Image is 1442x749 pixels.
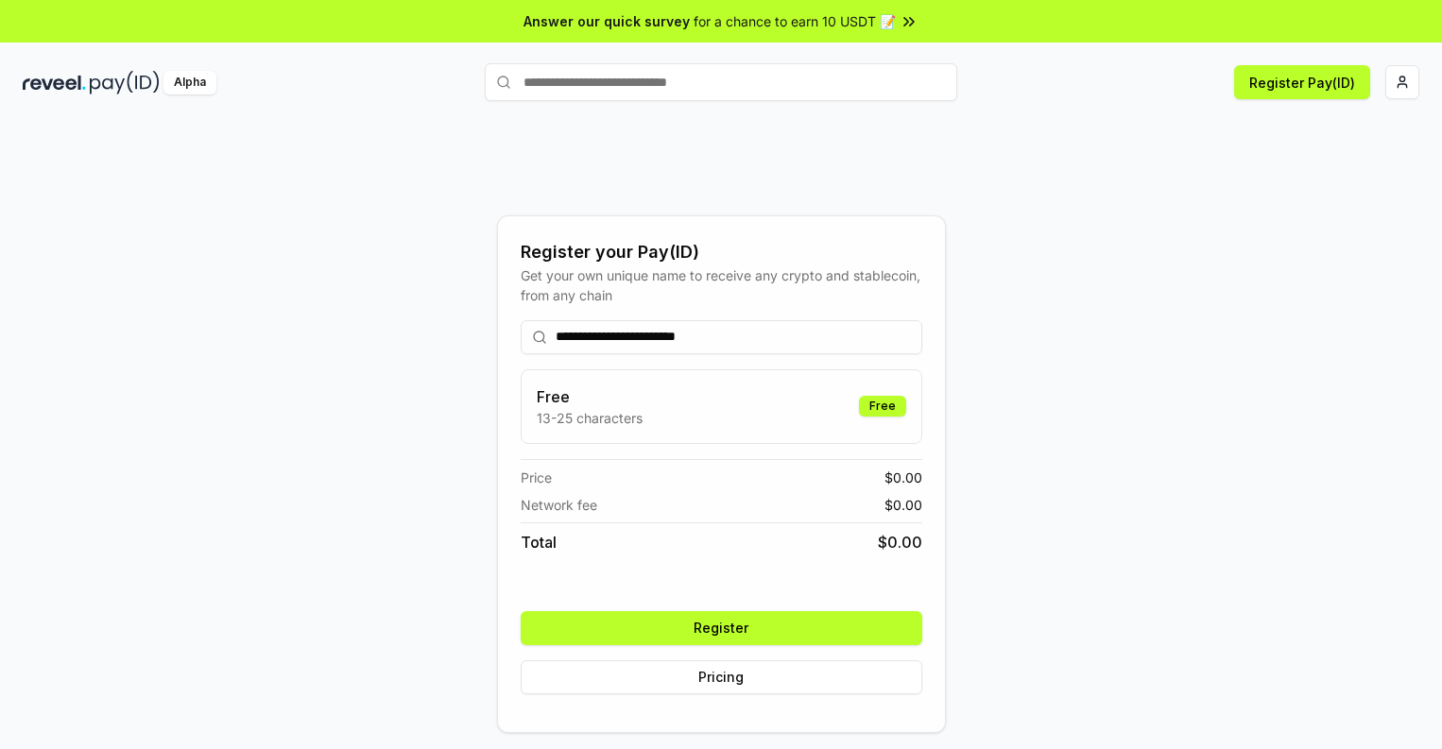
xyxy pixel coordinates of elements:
[90,71,160,94] img: pay_id
[884,495,922,515] span: $ 0.00
[884,468,922,487] span: $ 0.00
[521,531,557,553] span: Total
[521,239,922,265] div: Register your Pay(ID)
[859,396,906,417] div: Free
[521,495,597,515] span: Network fee
[694,11,896,31] span: for a chance to earn 10 USDT 📝
[1234,65,1370,99] button: Register Pay(ID)
[521,660,922,694] button: Pricing
[521,468,552,487] span: Price
[23,71,86,94] img: reveel_dark
[537,408,643,428] p: 13-25 characters
[878,531,922,553] span: $ 0.00
[521,265,922,305] div: Get your own unique name to receive any crypto and stablecoin, from any chain
[163,71,216,94] div: Alpha
[537,385,643,408] h3: Free
[524,11,690,31] span: Answer our quick survey
[521,611,922,645] button: Register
